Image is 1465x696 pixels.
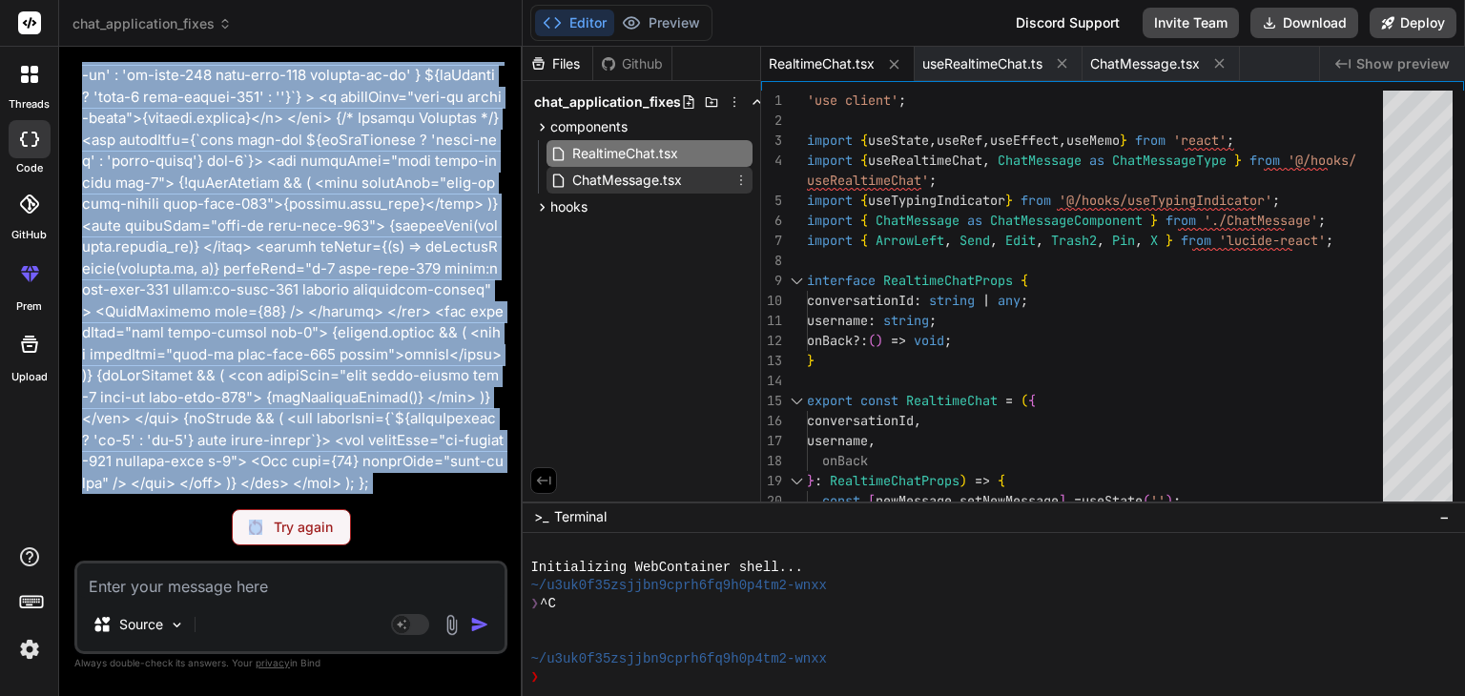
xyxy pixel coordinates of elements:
[274,518,333,537] p: Try again
[914,412,921,429] span: ,
[990,212,1143,229] span: ChatMessageComponent
[1112,152,1227,169] span: ChatMessageType
[1250,8,1358,38] button: Download
[761,231,782,251] div: 7
[1074,492,1082,509] span: =
[1166,212,1196,229] span: from
[967,212,982,229] span: as
[761,351,782,371] div: 13
[1219,232,1326,249] span: 'lucide-react'
[860,232,868,249] span: {
[570,169,684,192] span: ChatMessage.tsx
[169,617,185,633] img: Pick Models
[807,332,868,349] span: onBack?:
[860,132,868,149] span: {
[876,212,959,229] span: ChatMessage
[807,172,929,189] span: useRealtimeChat'
[1272,192,1280,209] span: ;
[1090,54,1200,73] span: ChatMessage.tsx
[807,192,853,209] span: import
[761,311,782,331] div: 11
[959,472,967,489] span: )
[256,657,290,668] span: privacy
[11,227,47,243] label: GitHub
[761,491,782,511] div: 20
[1021,272,1028,289] span: {
[1021,392,1028,409] span: (
[470,615,489,634] img: icon
[1135,232,1143,249] span: ,
[959,492,1059,509] span: setNewMessage
[822,492,860,509] span: const
[1150,232,1158,249] span: X
[530,559,802,577] span: Initializing WebContainer shell...
[1059,492,1066,509] span: ]
[807,132,853,149] span: import
[860,152,868,169] span: {
[761,111,782,131] div: 2
[1435,502,1454,532] button: −
[441,614,463,636] img: attachment
[1370,8,1456,38] button: Deploy
[16,160,43,176] label: code
[1173,492,1181,509] span: ;
[807,212,853,229] span: import
[1249,152,1280,169] span: from
[868,312,876,329] span: :
[1227,132,1234,149] span: ;
[807,352,815,369] span: }
[868,492,876,509] span: [
[982,152,990,169] span: ,
[1150,492,1166,509] span: ''
[1173,132,1227,149] span: 'react'
[952,492,959,509] span: ,
[807,272,876,289] span: interface
[1004,8,1131,38] div: Discord Support
[883,272,1013,289] span: RealtimeChatProps
[523,54,592,73] div: Files
[534,507,548,526] span: >_
[929,292,975,309] span: string
[530,595,540,613] span: ❯
[868,192,1005,209] span: useTypingIndicator
[807,392,853,409] span: export
[761,371,782,391] div: 14
[9,96,50,113] label: threads
[1089,152,1104,169] span: as
[761,291,782,311] div: 10
[1066,132,1120,149] span: useMemo
[1204,212,1318,229] span: './ChatMessage'
[944,332,952,349] span: ;
[550,197,588,216] span: hooks
[860,192,868,209] span: {
[807,312,868,329] span: username
[807,152,853,169] span: import
[990,132,1059,149] span: useEffect
[74,654,507,672] p: Always double-check its answers. Your in Bind
[1326,232,1333,249] span: ;
[1143,492,1150,509] span: (
[1005,192,1013,209] span: }
[1120,132,1127,149] span: }
[1051,232,1097,249] span: Trash2
[761,411,782,431] div: 16
[868,432,876,449] span: ,
[1181,232,1211,249] span: from
[593,54,671,73] div: Github
[876,332,883,349] span: )
[1150,212,1158,229] span: }
[1036,232,1043,249] span: ,
[922,54,1042,73] span: useRealtimeChat.ts
[761,211,782,231] div: 6
[914,332,944,349] span: void
[807,472,815,489] span: }
[998,152,1082,169] span: ChatMessage
[249,520,262,535] img: Retry
[1135,132,1166,149] span: from
[1166,492,1173,509] span: )
[975,472,990,489] span: =>
[868,132,929,149] span: useState
[1028,392,1036,409] span: {
[761,131,782,151] div: 3
[1439,507,1450,526] span: −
